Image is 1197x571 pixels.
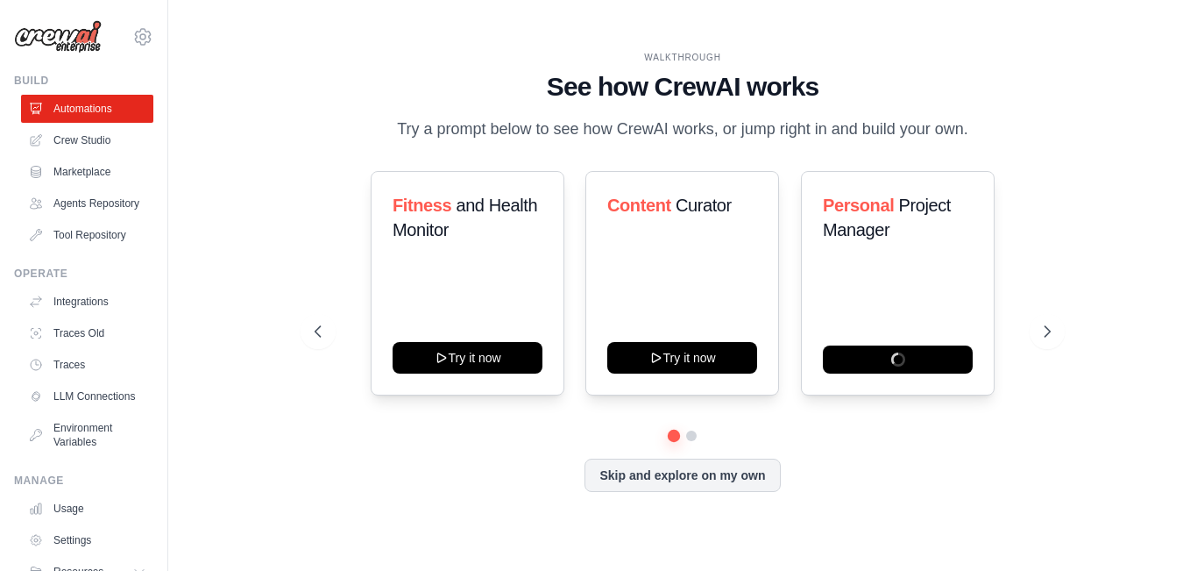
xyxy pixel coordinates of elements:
a: Integrations [21,288,153,316]
a: Crew Studio [21,126,153,154]
a: Agents Repository [21,189,153,218]
a: Environment Variables [21,414,153,456]
a: Marketplace [21,158,153,186]
img: Logo [14,20,102,54]
span: Curator [676,196,732,215]
a: Tool Repository [21,221,153,249]
a: LLM Connections [21,382,153,410]
div: Build [14,74,153,88]
a: Traces [21,351,153,379]
button: Try it now [393,342,542,374]
a: Settings [21,526,153,554]
a: Traces Old [21,319,153,347]
div: WALKTHROUGH [315,51,1051,64]
h1: See how CrewAI works [315,71,1051,103]
button: Skip and explore on my own [584,459,780,492]
div: Manage [14,474,153,488]
a: Automations [21,95,153,123]
iframe: Chat Widget [1109,487,1197,571]
p: Try a prompt below to see how CrewAI works, or jump right in and build your own. [388,117,977,142]
span: Project Manager [823,196,951,239]
span: Personal [823,196,894,215]
button: Try it now [607,342,757,374]
span: Content [607,196,671,215]
span: Fitness [393,196,451,215]
div: Operate [14,267,153,281]
a: Usage [21,495,153,523]
span: and Health Monitor [393,196,537,239]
